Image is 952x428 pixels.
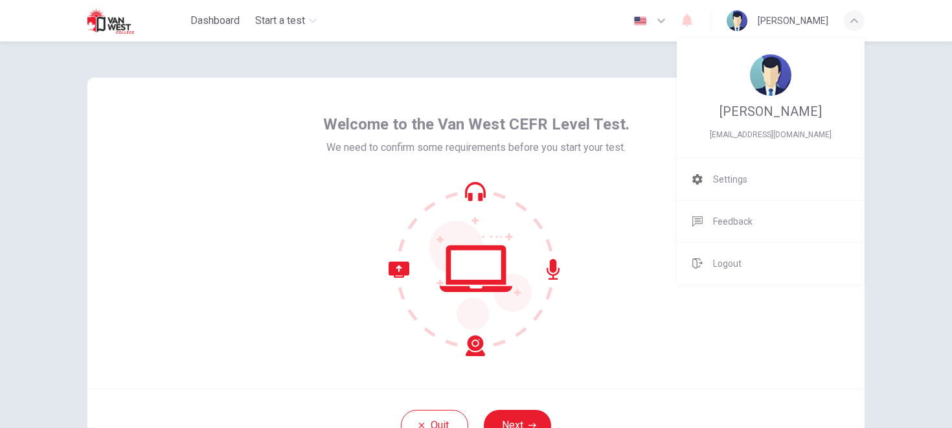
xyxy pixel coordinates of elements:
[750,54,791,96] img: Profile picture
[720,104,822,119] span: [PERSON_NAME]
[713,172,747,187] span: Settings
[677,159,865,200] a: Settings
[692,127,849,142] span: unchoriman@gmail.com
[713,214,753,229] span: Feedback
[713,256,742,271] span: Logout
